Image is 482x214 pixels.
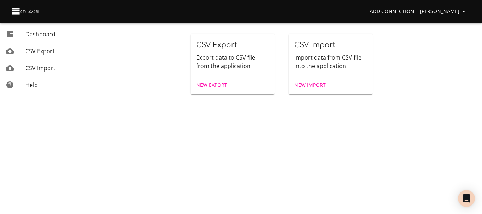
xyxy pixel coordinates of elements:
[294,53,367,70] p: Import data from CSV file into the application
[294,81,326,90] span: New Import
[420,7,468,16] span: [PERSON_NAME]
[25,64,55,72] span: CSV Import
[417,5,471,18] button: [PERSON_NAME]
[291,79,329,92] a: New Import
[367,5,417,18] a: Add Connection
[11,6,41,16] img: CSV Loader
[458,190,475,207] div: Open Intercom Messenger
[370,7,414,16] span: Add Connection
[294,41,336,49] span: CSV Import
[196,81,227,90] span: New Export
[196,53,269,70] p: Export data to CSV file from the application
[25,30,55,38] span: Dashboard
[25,47,55,55] span: CSV Export
[196,41,237,49] span: CSV Export
[25,81,38,89] span: Help
[193,79,230,92] a: New Export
